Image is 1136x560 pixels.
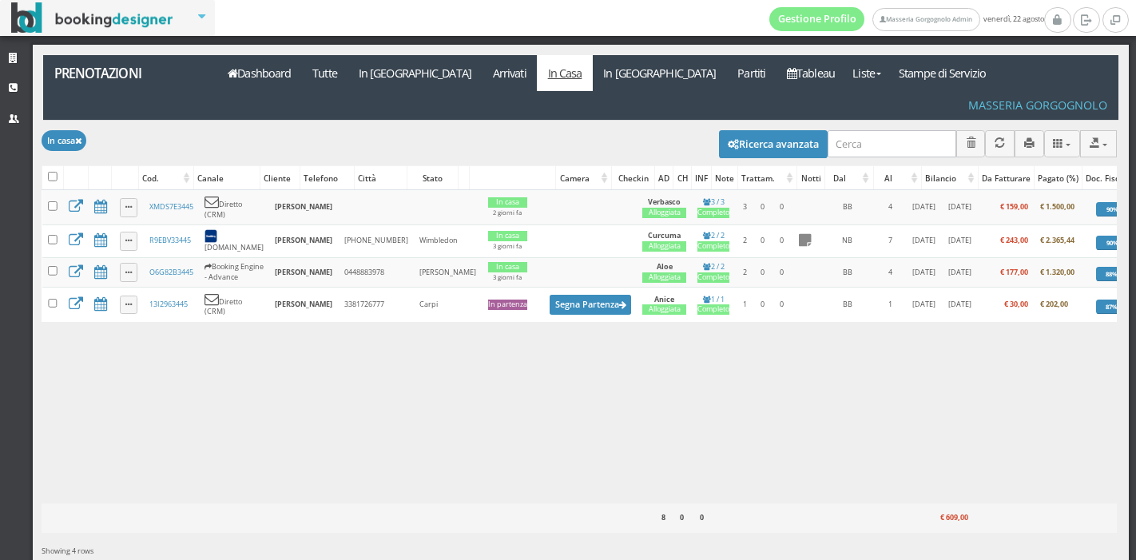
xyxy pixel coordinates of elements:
[818,257,877,287] td: BB
[1000,267,1028,277] b: € 177,00
[11,2,173,34] img: BookingDesigner.com
[877,257,904,287] td: 4
[769,7,1044,31] span: venerdì, 22 agosto
[217,55,302,91] a: Dashboard
[877,224,904,257] td: 7
[979,167,1034,189] div: Da Fatturare
[1082,167,1132,189] div: Doc. Fiscali
[482,55,537,91] a: Arrivati
[736,190,754,224] td: 3
[488,262,527,272] div: In casa
[772,224,792,257] td: 0
[194,167,260,189] div: Canale
[199,288,269,322] td: Diretto (CRM)
[818,224,877,257] td: NB
[904,257,943,287] td: [DATE]
[1035,167,1082,189] div: Pagato (%)
[642,241,686,252] div: Alloggiata
[777,55,846,91] a: Tableau
[818,190,877,224] td: BB
[985,130,1015,157] button: Aggiorna
[943,190,977,224] td: [DATE]
[943,224,977,257] td: [DATE]
[922,167,978,189] div: Bilancio
[593,55,727,91] a: In [GEOGRAPHIC_DATA]
[697,272,729,283] div: Completo
[727,55,777,91] a: Partiti
[719,130,828,157] button: Ricerca avanzata
[697,304,729,315] div: Completo
[754,224,772,257] td: 0
[275,201,332,212] b: [PERSON_NAME]
[642,208,686,218] div: Alloggiata
[149,201,193,212] a: XMDS7E3445
[149,299,188,309] a: 13I2963445
[654,294,674,304] b: Anice
[712,167,737,189] div: Note
[872,8,979,31] a: Masseria Gorgognolo Admin
[275,235,332,245] b: [PERSON_NAME]
[493,273,522,281] small: 3 giorni fa
[205,229,217,242] img: 7STAjs-WNfZHmYllyLag4gdhmHm8JrbmzVrznejwAeLEbpu0yDt-GlJaDipzXAZBN18=w300
[697,261,729,283] a: 2 / 2Completo
[1040,235,1074,245] b: € 2.365,44
[260,167,300,189] div: Cliente
[697,294,729,316] a: 1 / 1Completo
[488,197,527,208] div: In casa
[697,230,729,252] a: 2 / 2Completo
[550,295,631,315] button: Segna Partenza
[736,257,754,287] td: 2
[414,224,482,257] td: Wimbledon
[199,224,269,257] td: [DOMAIN_NAME]
[673,167,691,189] div: CH
[275,267,332,277] b: [PERSON_NAME]
[414,288,482,322] td: Carpi
[904,288,943,322] td: [DATE]
[738,167,796,189] div: Trattam.
[275,299,332,309] b: [PERSON_NAME]
[648,197,681,207] b: Verbasco
[888,55,997,91] a: Stampe di Servizio
[199,257,269,287] td: Booking Engine - Advance
[493,209,522,216] small: 2 giorni fa
[537,55,593,91] a: In Casa
[1040,299,1068,309] b: € 202,00
[42,546,93,556] span: Showing 4 rows
[1096,300,1128,314] div: 87%
[697,197,729,218] a: 3 / 3Completo
[488,300,527,310] div: In partenza
[648,230,681,240] b: Curcuma
[736,224,754,257] td: 2
[407,167,458,189] div: Stato
[612,167,655,189] div: Checkin
[657,261,673,272] b: Aloe
[915,508,971,529] div: € 609,00
[874,167,921,189] div: Al
[43,55,209,91] a: Prenotazioni
[680,512,684,522] b: 0
[697,208,729,218] div: Completo
[1040,201,1074,212] b: € 1.500,00
[754,257,772,287] td: 0
[339,257,414,287] td: 0448883978
[302,55,348,91] a: Tutte
[1004,299,1028,309] b: € 30,00
[1000,201,1028,212] b: € 159,00
[754,288,772,322] td: 0
[139,167,193,189] div: Cod.
[825,167,873,189] div: Dal
[355,167,406,189] div: Città
[661,512,665,522] b: 8
[943,257,977,287] td: [DATE]
[348,55,482,91] a: In [GEOGRAPHIC_DATA]
[149,235,191,245] a: R9EBV33445
[692,167,711,189] div: INF
[754,190,772,224] td: 0
[1000,235,1028,245] b: € 243,00
[697,241,729,252] div: Completo
[493,242,522,250] small: 3 giorni fa
[700,512,704,522] b: 0
[943,288,977,322] td: [DATE]
[772,257,792,287] td: 0
[42,130,86,150] button: In casa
